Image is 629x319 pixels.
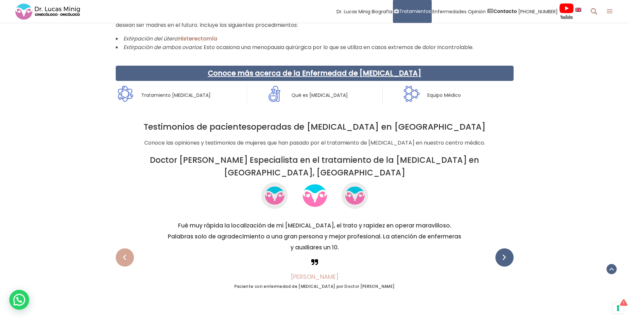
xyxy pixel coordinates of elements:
img: Custom icon [402,86,421,102]
a: Custom icon Equipo Médico [402,86,461,104]
p: Conoce las opiniones y testimonios de mujeres que han pasado por el tratamiento de [MEDICAL_DATA]... [116,139,514,147]
span: Dr. Lucas Minig [337,8,370,15]
img: Videos Youtube Ginecología [559,3,574,20]
span: [PHONE_NUMBER] [518,8,558,15]
h3: Doctor [PERSON_NAME] Especialista en el tratamiento de la [MEDICAL_DATA] en [GEOGRAPHIC_DATA], [G... [116,154,514,179]
div: WhatsApp contact [9,290,29,310]
a: Testimonios de pacientes [144,121,251,133]
li: : [116,34,514,43]
h6: Paciente con enfermedad de [MEDICAL_DATA] por Doctor [PERSON_NAME] [116,283,514,290]
span: Biografía [372,8,392,15]
img: Custom icon [265,86,284,102]
strong: Contacto [493,8,517,15]
img: Custom icon [116,86,135,102]
em: Extirpación de ambos ovarios [123,43,201,51]
span: Qué es [MEDICAL_DATA] [286,86,348,104]
span: Enfermedades [432,8,467,15]
h5: Fué muy rápida la localización de mi [MEDICAL_DATA], el trato y rapidez en operar maravilloso. Pa... [116,220,514,253]
a: Histerectomía [178,35,217,42]
em: Extirpación del útero [123,35,177,42]
a: Conoce más acerca de la Enfermedad de [MEDICAL_DATA] [208,68,421,78]
span: Tratamientos [399,8,431,15]
h5: [PERSON_NAME] [116,274,514,280]
li: : Esto ocasiona una menopausia quirúrgica por lo que se utiliza en casos extremos de dolor incont... [116,43,514,52]
span: Equipo Médico [422,86,461,104]
img: Dr Lucas Minig [298,179,331,212]
img: language english [575,8,581,12]
span: Tratamiento [MEDICAL_DATA] [136,86,211,104]
span: Opinión [468,8,486,15]
h2: operadas de [MEDICAL_DATA] en [GEOGRAPHIC_DATA] [116,122,514,132]
a: Custom icon Qué es [MEDICAL_DATA] [265,86,348,104]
